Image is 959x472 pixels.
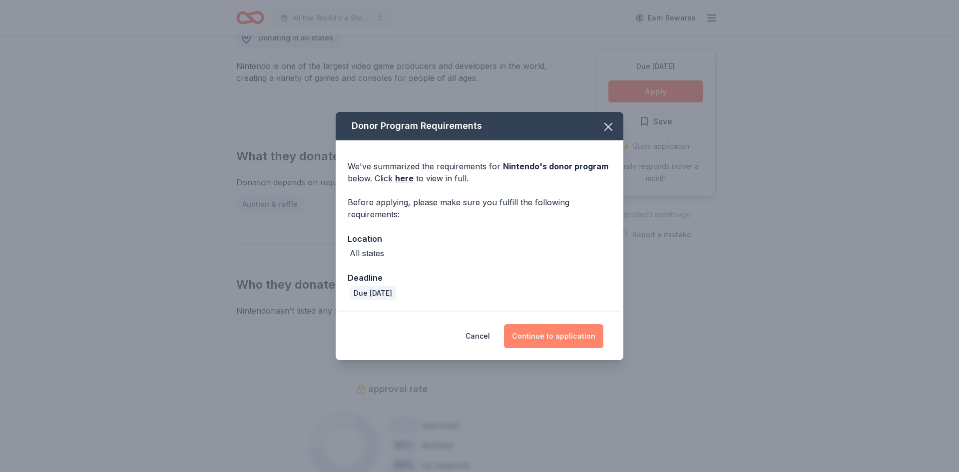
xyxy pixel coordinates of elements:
div: Location [348,232,611,245]
a: here [395,172,414,184]
div: We've summarized the requirements for below. Click to view in full. [348,160,611,184]
div: All states [350,247,384,259]
span: Nintendo 's donor program [503,161,608,171]
div: Deadline [348,271,611,284]
button: Cancel [466,324,490,348]
div: Due [DATE] [350,286,396,300]
div: Before applying, please make sure you fulfill the following requirements: [348,196,611,220]
button: Continue to application [504,324,603,348]
div: Donor Program Requirements [336,112,623,140]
